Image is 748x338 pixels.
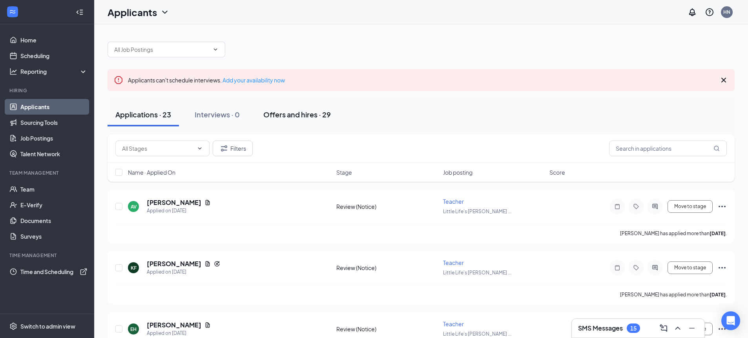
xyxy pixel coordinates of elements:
[657,322,670,334] button: ComposeMessage
[609,141,727,156] input: Search in applications
[443,168,473,176] span: Job posting
[671,322,684,334] button: ChevronUp
[128,168,175,176] span: Name · Applied On
[688,7,697,17] svg: Notifications
[723,9,730,15] div: HN
[443,259,464,266] span: Teacher
[147,198,201,207] h5: [PERSON_NAME]
[668,261,713,274] button: Move to stage
[705,7,714,17] svg: QuestionInfo
[9,87,86,94] div: Hiring
[213,141,253,156] button: Filter Filters
[630,325,637,332] div: 15
[650,203,660,210] svg: ActiveChat
[336,168,352,176] span: Stage
[122,144,193,153] input: All Stages
[223,77,285,84] a: Add your availability now
[128,77,285,84] span: Applicants can't schedule interviews.
[717,263,727,272] svg: Ellipses
[631,265,641,271] svg: Tag
[9,252,86,259] div: TIME MANAGEMENT
[212,46,219,53] svg: ChevronDown
[549,168,565,176] span: Score
[578,324,623,333] h3: SMS Messages
[20,181,88,197] a: Team
[9,68,17,75] svg: Analysis
[160,7,170,17] svg: ChevronDown
[20,48,88,64] a: Scheduling
[114,45,209,54] input: All Job Postings
[631,203,641,210] svg: Tag
[20,322,75,330] div: Switch to admin view
[195,110,240,119] div: Interviews · 0
[20,197,88,213] a: E-Verify
[336,325,438,333] div: Review (Notice)
[130,326,137,333] div: EH
[108,5,157,19] h1: Applicants
[20,32,88,48] a: Home
[115,110,171,119] div: Applications · 23
[204,199,211,206] svg: Document
[336,264,438,272] div: Review (Notice)
[719,75,728,85] svg: Cross
[114,75,123,85] svg: Error
[219,144,229,153] svg: Filter
[336,203,438,210] div: Review (Notice)
[443,320,464,327] span: Teacher
[76,8,84,16] svg: Collapse
[9,322,17,330] svg: Settings
[443,208,511,214] span: Little Life's [PERSON_NAME] ...
[147,329,211,337] div: Applied on [DATE]
[20,146,88,162] a: Talent Network
[710,292,726,298] b: [DATE]
[20,213,88,228] a: Documents
[20,99,88,115] a: Applicants
[20,130,88,146] a: Job Postings
[713,145,720,152] svg: MagnifyingGlass
[620,230,727,237] p: [PERSON_NAME] has applied more than .
[613,265,622,271] svg: Note
[443,198,464,205] span: Teacher
[214,261,220,267] svg: Reapply
[20,115,88,130] a: Sourcing Tools
[673,323,682,333] svg: ChevronUp
[717,202,727,211] svg: Ellipses
[20,68,88,75] div: Reporting
[717,324,727,334] svg: Ellipses
[147,259,201,268] h5: [PERSON_NAME]
[668,200,713,213] button: Move to stage
[131,265,137,271] div: KF
[147,207,211,215] div: Applied on [DATE]
[20,264,88,280] a: Time and SchedulingExternalLink
[443,270,511,276] span: Little Life's [PERSON_NAME] ...
[687,323,697,333] svg: Minimize
[9,8,16,16] svg: WorkstreamLogo
[131,203,137,210] div: AV
[659,323,668,333] svg: ComposeMessage
[650,265,660,271] svg: ActiveChat
[263,110,331,119] div: Offers and hires · 29
[620,291,727,298] p: [PERSON_NAME] has applied more than .
[686,322,698,334] button: Minimize
[197,145,203,152] svg: ChevronDown
[204,261,211,267] svg: Document
[147,268,220,276] div: Applied on [DATE]
[9,170,86,176] div: Team Management
[147,321,201,329] h5: [PERSON_NAME]
[721,311,740,330] div: Open Intercom Messenger
[613,203,622,210] svg: Note
[443,331,511,337] span: Little Life's [PERSON_NAME] ...
[204,322,211,328] svg: Document
[710,230,726,236] b: [DATE]
[20,228,88,244] a: Surveys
